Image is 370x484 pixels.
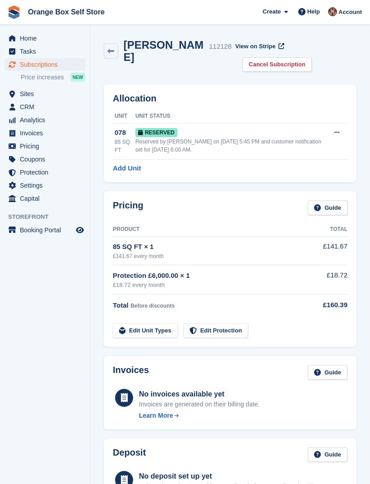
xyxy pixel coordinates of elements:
[20,224,74,236] span: Booking Portal
[113,200,143,215] h2: Pricing
[5,58,85,71] a: menu
[308,200,347,215] a: Guide
[311,236,347,265] td: £141.67
[115,128,135,138] div: 078
[113,109,135,124] th: Unit
[135,109,328,124] th: Unit Status
[311,300,347,310] div: £160.39
[113,323,178,338] a: Edit Unit Types
[135,138,328,154] div: Reserved by [PERSON_NAME] on [DATE] 5:45 PM and customer notification set for [DATE] 6:00 AM.
[308,365,347,380] a: Guide
[113,447,146,462] h2: Deposit
[209,41,231,52] div: 112128
[20,127,74,139] span: Invoices
[113,252,311,260] div: £141.67 every month
[20,166,74,179] span: Protection
[24,5,108,19] a: Orange Box Self Store
[5,140,85,152] a: menu
[20,179,74,192] span: Settings
[5,224,85,236] a: menu
[242,57,312,72] a: Cancel Subscription
[20,140,74,152] span: Pricing
[231,39,286,54] a: View on Stripe
[20,58,74,71] span: Subscriptions
[20,32,74,45] span: Home
[311,265,347,295] td: £18.72
[139,471,325,482] div: No deposit set up yet
[5,32,85,45] a: menu
[21,73,64,82] span: Price increases
[311,222,347,237] th: Total
[124,39,206,63] h2: [PERSON_NAME]
[5,179,85,192] a: menu
[328,7,337,16] img: David Clark
[307,7,320,16] span: Help
[139,400,260,409] div: Invoices are generated on their billing date.
[20,88,74,100] span: Sites
[139,389,260,400] div: No invoices available yet
[113,93,347,104] h2: Allocation
[139,411,260,420] a: Learn More
[113,301,129,309] span: Total
[113,242,311,252] div: 85 SQ FT × 1
[5,114,85,126] a: menu
[263,7,281,16] span: Create
[5,166,85,179] a: menu
[183,323,248,338] a: Edit Protection
[5,153,85,166] a: menu
[5,45,85,58] a: menu
[8,212,90,221] span: Storefront
[74,225,85,235] a: Preview store
[5,101,85,113] a: menu
[20,101,74,113] span: CRM
[20,114,74,126] span: Analytics
[7,5,21,19] img: stora-icon-8386f47178a22dfd0bd8f6a31ec36ba5ce8667c1dd55bd0f319d3a0aa187defe.svg
[130,303,175,309] span: Before discounts
[20,192,74,205] span: Capital
[113,365,149,380] h2: Invoices
[338,8,362,17] span: Account
[113,222,311,237] th: Product
[115,138,135,154] div: 85 SQ FT
[113,163,141,174] a: Add Unit
[235,42,275,51] span: View on Stripe
[135,128,177,137] span: Reserved
[21,72,85,82] a: Price increases NEW
[113,271,311,281] div: Protection £6,000.00 × 1
[5,127,85,139] a: menu
[20,45,74,58] span: Tasks
[5,88,85,100] a: menu
[139,411,173,420] div: Learn More
[20,153,74,166] span: Coupons
[5,192,85,205] a: menu
[70,73,85,82] div: NEW
[113,281,311,290] div: £18.72 every month
[308,447,347,462] a: Guide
